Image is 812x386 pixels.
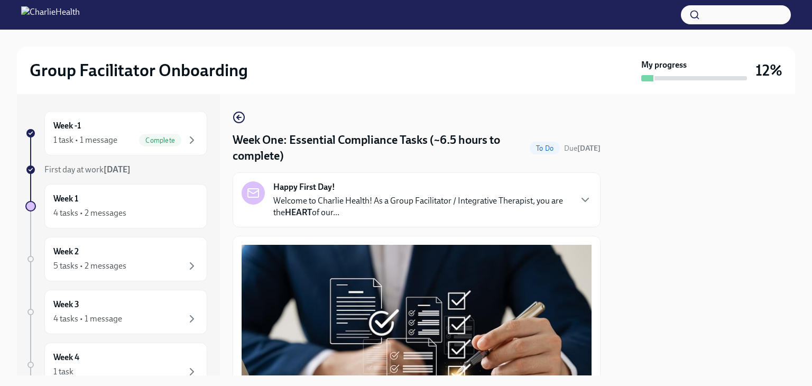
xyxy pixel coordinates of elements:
[53,260,126,272] div: 5 tasks • 2 messages
[530,144,560,152] span: To Do
[44,164,131,174] span: First day at work
[755,61,782,80] h3: 12%
[53,366,73,378] div: 1 task
[104,164,131,174] strong: [DATE]
[25,290,207,334] a: Week 34 tasks • 1 message
[53,193,78,205] h6: Week 1
[25,164,207,176] a: First day at work[DATE]
[30,60,248,81] h2: Group Facilitator Onboarding
[139,136,181,144] span: Complete
[564,143,601,153] span: October 6th, 2025 10:00
[273,195,570,218] p: Welcome to Charlie Health! As a Group Facilitator / Integrative Therapist, you are the of our...
[53,313,122,325] div: 4 tasks • 1 message
[53,207,126,219] div: 4 tasks • 2 messages
[273,181,335,193] strong: Happy First Day!
[577,144,601,153] strong: [DATE]
[233,132,525,164] h4: Week One: Essential Compliance Tasks (~6.5 hours to complete)
[25,111,207,155] a: Week -11 task • 1 messageComplete
[53,299,79,310] h6: Week 3
[25,237,207,281] a: Week 25 tasks • 2 messages
[53,134,117,146] div: 1 task • 1 message
[53,352,79,363] h6: Week 4
[53,120,81,132] h6: Week -1
[25,184,207,228] a: Week 14 tasks • 2 messages
[285,207,312,217] strong: HEART
[21,6,80,23] img: CharlieHealth
[564,144,601,153] span: Due
[641,59,687,71] strong: My progress
[53,246,79,258] h6: Week 2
